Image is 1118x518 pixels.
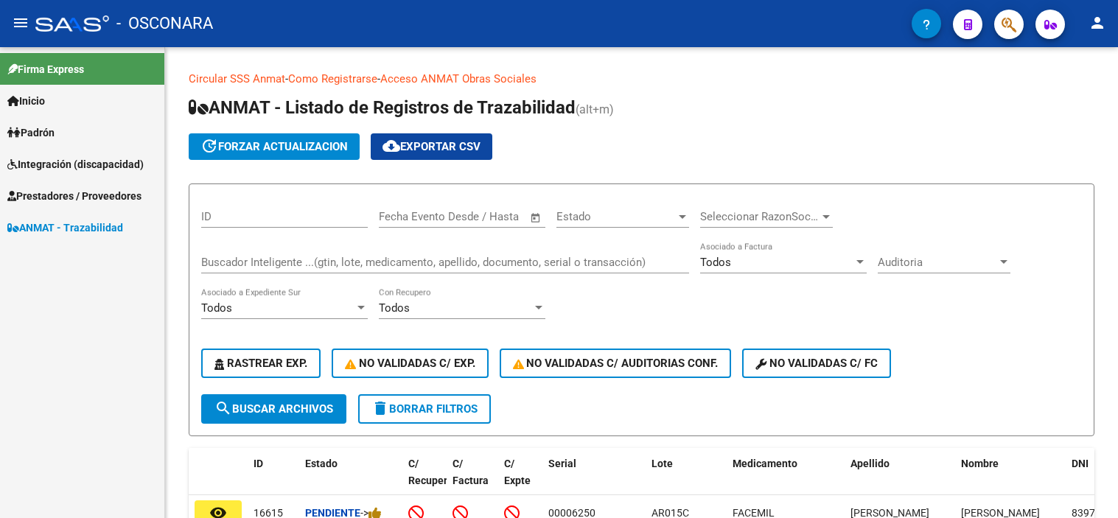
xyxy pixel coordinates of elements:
mat-icon: menu [12,14,29,32]
datatable-header-cell: Medicamento [727,448,845,513]
span: Buscar Archivos [214,402,333,416]
span: - OSCONARA [116,7,213,40]
mat-icon: person [1089,14,1106,32]
span: Seleccionar RazonSocial [700,210,820,223]
button: forzar actualizacion [189,133,360,160]
span: ID [254,458,263,469]
input: Fecha inicio [379,210,439,223]
span: Padrón [7,125,55,141]
span: Lote [651,458,673,469]
span: C/ Recupero [408,458,453,486]
input: Fecha fin [452,210,523,223]
span: Apellido [850,458,890,469]
button: No Validadas c/ Exp. [332,349,489,378]
span: ANMAT - Trazabilidad [7,220,123,236]
span: Todos [379,301,410,315]
span: Integración (discapacidad) [7,156,144,172]
span: Estado [305,458,338,469]
span: Estado [556,210,676,223]
datatable-header-cell: C/ Factura [447,448,498,513]
a: Documentacion trazabilidad [537,72,674,85]
span: Auditoria [878,256,997,269]
span: DNI [1072,458,1089,469]
datatable-header-cell: Estado [299,448,402,513]
datatable-header-cell: Lote [646,448,727,513]
button: No validadas c/ FC [742,349,891,378]
mat-icon: update [200,137,218,155]
span: Serial [548,458,576,469]
button: Open calendar [528,209,545,226]
a: Como Registrarse [288,72,377,85]
iframe: Intercom live chat [1068,468,1103,503]
span: No Validadas c/ Auditorias Conf. [513,357,719,370]
button: Rastrear Exp. [201,349,321,378]
span: ANMAT - Listado de Registros de Trazabilidad [189,97,576,118]
span: Exportar CSV [382,140,481,153]
span: Firma Express [7,61,84,77]
span: (alt+m) [576,102,614,116]
a: Circular SSS Anmat [189,72,285,85]
span: Nombre [961,458,999,469]
button: No Validadas c/ Auditorias Conf. [500,349,732,378]
span: Todos [700,256,731,269]
span: No validadas c/ FC [755,357,878,370]
a: Acceso ANMAT Obras Sociales [380,72,537,85]
datatable-header-cell: Nombre [955,448,1066,513]
span: No Validadas c/ Exp. [345,357,475,370]
p: - - [189,71,1094,87]
mat-icon: cloud_download [382,137,400,155]
datatable-header-cell: Serial [542,448,646,513]
datatable-header-cell: ID [248,448,299,513]
mat-icon: delete [371,399,389,417]
datatable-header-cell: C/ Recupero [402,448,447,513]
span: Inicio [7,93,45,109]
button: Exportar CSV [371,133,492,160]
datatable-header-cell: C/ Expte [498,448,542,513]
span: forzar actualizacion [200,140,348,153]
button: Borrar Filtros [358,394,491,424]
span: Prestadores / Proveedores [7,188,142,204]
span: C/ Factura [453,458,489,486]
mat-icon: search [214,399,232,417]
button: Buscar Archivos [201,394,346,424]
datatable-header-cell: Apellido [845,448,955,513]
span: Rastrear Exp. [214,357,307,370]
span: Medicamento [733,458,797,469]
span: Borrar Filtros [371,402,478,416]
span: C/ Expte [504,458,531,486]
span: Todos [201,301,232,315]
